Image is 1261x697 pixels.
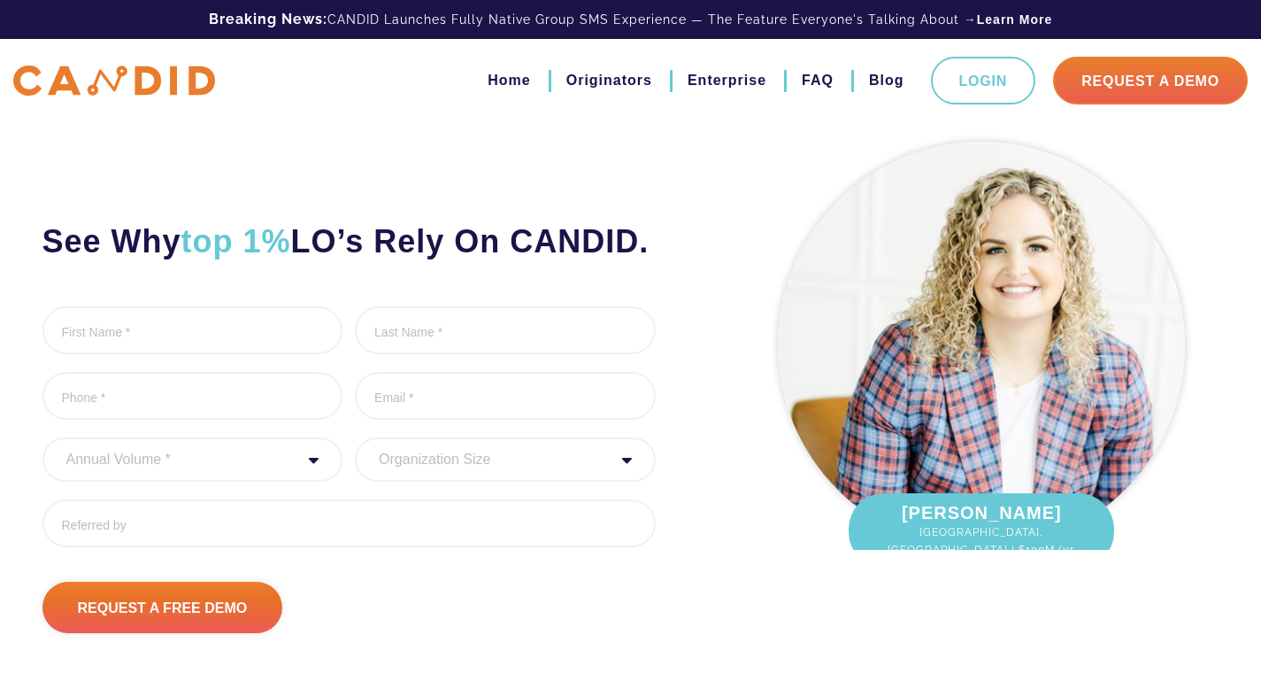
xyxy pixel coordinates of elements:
a: Home [488,66,530,96]
input: Request A Free Demo [42,582,283,633]
a: Learn More [977,11,1052,28]
a: Originators [566,66,652,96]
div: [PERSON_NAME] [849,493,1114,568]
input: Last Name * [355,306,656,354]
input: Email * [355,372,656,420]
a: Enterprise [688,66,766,96]
h2: See Why LO’s Rely On CANDID. [42,221,656,262]
img: CANDID APP [13,66,215,97]
a: Blog [869,66,904,96]
input: First Name * [42,306,343,354]
input: Referred by [42,500,656,547]
b: Breaking News: [209,11,327,27]
a: FAQ [802,66,834,96]
span: top 1% [181,223,291,259]
a: Request A Demo [1053,57,1248,105]
a: Login [931,57,1036,105]
span: [GEOGRAPHIC_DATA], [GEOGRAPHIC_DATA] | $100M/yr. [866,523,1096,559]
input: Phone * [42,372,343,420]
